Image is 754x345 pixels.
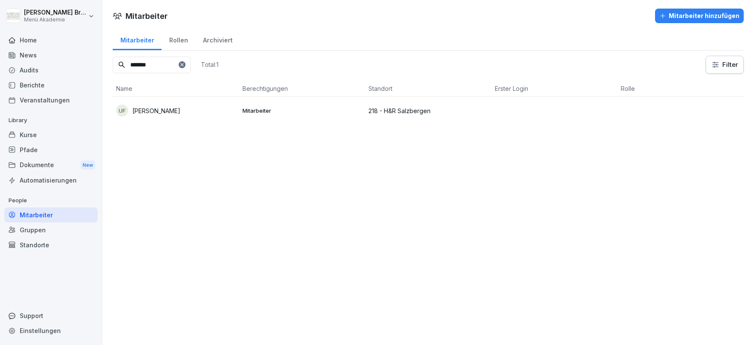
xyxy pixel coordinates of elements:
p: Total: 1 [201,60,218,69]
a: Rollen [162,28,195,50]
a: Home [4,33,98,48]
a: Einstellungen [4,323,98,338]
p: [PERSON_NAME] [132,106,180,115]
p: Menü Akademie [24,17,87,23]
th: Berechtigungen [239,81,365,97]
a: News [4,48,98,63]
a: Mitarbeiter [113,28,162,50]
a: Pfade [4,142,98,157]
a: Veranstaltungen [4,93,98,108]
a: Automatisierungen [4,173,98,188]
a: DokumenteNew [4,157,98,173]
p: 218 - H&R Salzbergen [368,106,488,115]
p: People [4,194,98,207]
div: UF [116,105,128,117]
a: Archiviert [195,28,240,50]
h1: Mitarbeiter [126,10,168,22]
div: New [81,160,95,170]
button: Mitarbeiter hinzufügen [655,9,744,23]
th: Rolle [617,81,744,97]
p: Mitarbeiter [242,107,362,114]
div: Filter [711,60,738,69]
a: Audits [4,63,98,78]
th: Erster Login [491,81,618,97]
th: Standort [365,81,491,97]
a: Kurse [4,127,98,142]
div: Mitarbeiter hinzufügen [659,11,739,21]
p: [PERSON_NAME] Bruns [24,9,87,16]
a: Gruppen [4,222,98,237]
p: Library [4,114,98,127]
div: Support [4,308,98,323]
a: Mitarbeiter [4,207,98,222]
th: Name [113,81,239,97]
div: Dokumente [4,157,98,173]
a: Berichte [4,78,98,93]
button: Filter [706,56,743,73]
a: Standorte [4,237,98,252]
